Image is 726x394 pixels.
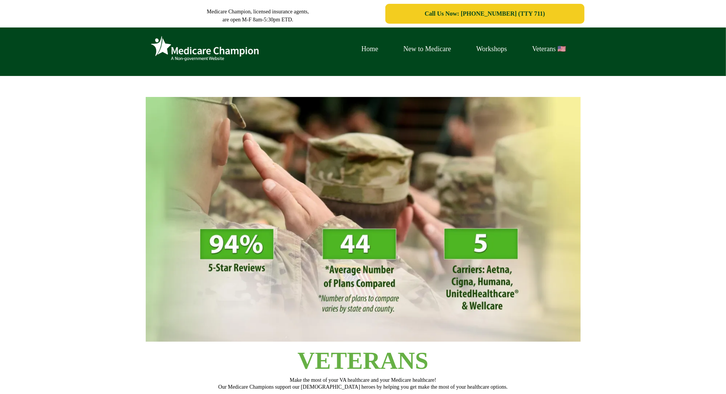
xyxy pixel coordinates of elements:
[298,347,428,374] span: VETERANS
[142,8,374,16] p: Medicare Champion, licensed insurance agents,
[148,33,262,65] img: Brand Logo
[142,384,584,391] p: Our Medicare Champions support our [DEMOGRAPHIC_DATA] heroes by helping you get make the most of ...
[142,16,374,24] p: are open M-F 8am-5:30pm ETD.
[385,4,584,24] a: Call Us Now: 1-833-823-1990 (TTY 711)
[520,43,578,55] a: Veterans 🇺🇸
[349,43,391,55] a: Home
[425,10,545,17] span: Call Us Now: [PHONE_NUMBER] (TTY 711)
[464,43,520,55] a: Workshops
[142,377,584,384] p: Make the most of your VA healthcare and your Medicare healthcare!
[391,43,464,55] a: New to Medicare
